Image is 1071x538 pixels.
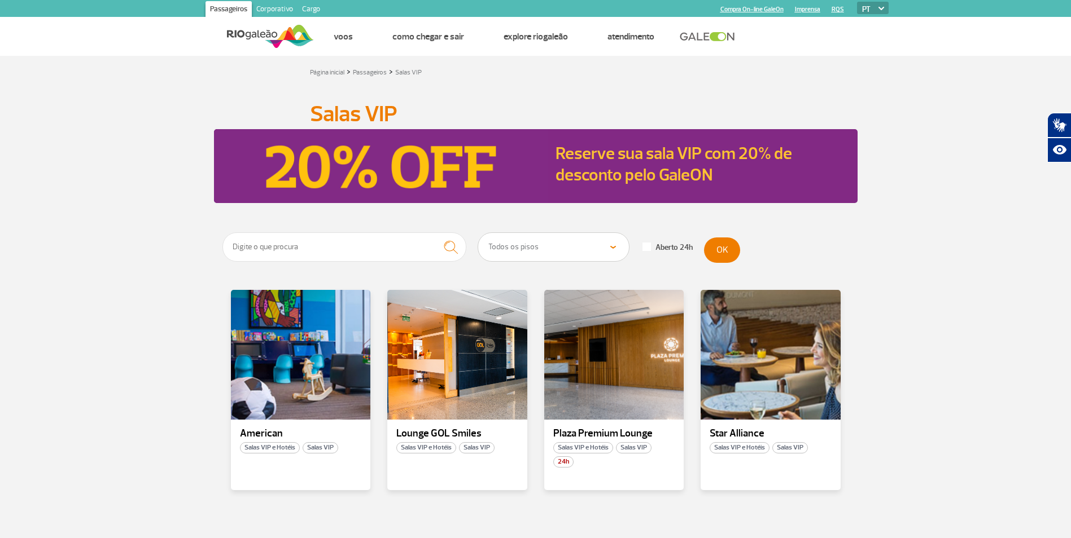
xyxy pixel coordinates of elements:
[1047,113,1071,162] div: Plugin de acessibilidade da Hand Talk.
[396,428,518,439] p: Lounge GOL Smiles
[334,31,353,42] a: Voos
[710,442,770,453] span: Salas VIP e Hotéis
[459,442,495,453] span: Salas VIP
[206,1,252,19] a: Passageiros
[553,442,613,453] span: Salas VIP e Hotéis
[240,442,300,453] span: Salas VIP e Hotéis
[720,6,784,13] a: Compra On-line GaleOn
[642,242,693,253] label: Aberto 24h
[832,6,844,13] a: RQS
[772,442,808,453] span: Salas VIP
[303,442,338,453] span: Salas VIP
[607,31,654,42] a: Atendimento
[556,143,792,186] a: Reserve sua sala VIP com 20% de desconto pelo GaleON
[389,65,393,78] a: >
[240,428,362,439] p: American
[704,237,740,263] button: OK
[795,6,820,13] a: Imprensa
[252,1,298,19] a: Corporativo
[616,442,652,453] span: Salas VIP
[310,104,762,124] h1: Salas VIP
[310,68,344,77] a: Página inicial
[395,68,422,77] a: Salas VIP
[553,456,574,468] span: 24h
[1047,138,1071,162] button: Abrir recursos assistivos.
[222,232,467,262] input: Digite o que procura
[1047,113,1071,138] button: Abrir tradutor de língua de sinais.
[553,428,675,439] p: Plaza Premium Lounge
[504,31,568,42] a: Explore RIOgaleão
[214,129,549,203] img: Reserve sua sala VIP com 20% de desconto pelo GaleON
[392,31,464,42] a: Como chegar e sair
[353,68,387,77] a: Passageiros
[298,1,325,19] a: Cargo
[347,65,351,78] a: >
[710,428,832,439] p: Star Alliance
[396,442,456,453] span: Salas VIP e Hotéis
